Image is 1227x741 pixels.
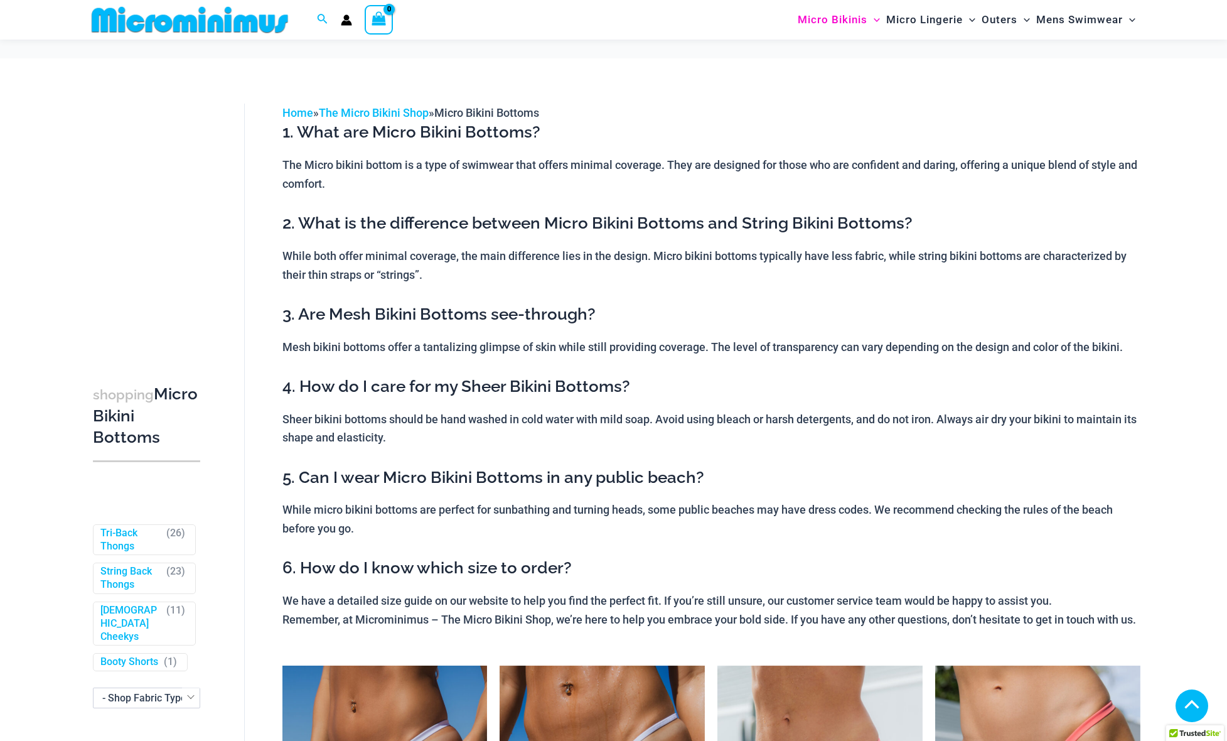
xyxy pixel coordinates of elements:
a: Search icon link [317,12,328,28]
p: We have a detailed size guide on our website to help you find the perfect fit. If you’re still un... [282,592,1140,629]
h3: 5. Can I wear Micro Bikini Bottoms in any public beach? [282,467,1140,489]
span: Micro Lingerie [886,4,963,36]
a: OutersMenu ToggleMenu Toggle [978,4,1033,36]
p: While micro bikini bottoms are perfect for sunbathing and turning heads, some public beaches may ... [282,500,1140,538]
span: Micro Bikini Bottoms [434,106,539,119]
a: Tri-Back Thongs [100,527,161,553]
a: Micro BikinisMenu ToggleMenu Toggle [795,4,883,36]
a: The Micro Bikini Shop [319,106,429,119]
h3: 6. How do I know which size to order? [282,558,1140,579]
span: Menu Toggle [867,4,880,36]
h3: Micro Bikini Bottoms [93,384,200,448]
span: - Shop Fabric Type [102,692,186,704]
h3: 2. What is the difference between Micro Bikini Bottoms and String Bikini Bottoms? [282,213,1140,234]
h3: 3. Are Mesh Bikini Bottoms see-through? [282,304,1140,325]
a: Account icon link [341,14,352,26]
span: shopping [93,387,154,403]
span: Mens Swimwear [1036,4,1123,36]
a: [DEMOGRAPHIC_DATA] Cheekys [100,604,161,643]
span: Menu Toggle [1017,4,1030,36]
span: ( ) [166,565,185,592]
span: ( ) [166,527,185,553]
span: Menu Toggle [963,4,975,36]
h3: 1. What are Micro Bikini Bottoms? [282,122,1140,143]
iframe: TrustedSite Certified [93,94,206,345]
span: 26 [170,527,181,539]
span: Micro Bikinis [798,4,867,36]
span: Menu Toggle [1123,4,1135,36]
span: 1 [168,656,173,668]
span: » » [282,106,539,119]
span: 11 [170,604,181,616]
span: ( ) [164,656,177,669]
span: ( ) [166,604,185,643]
a: View Shopping Cart, empty [365,5,394,34]
span: - Shop Fabric Type [93,688,200,708]
h3: 4. How do I care for my Sheer Bikini Bottoms? [282,376,1140,398]
nav: Site Navigation [793,2,1141,38]
span: - Shop Fabric Type [94,688,200,708]
a: Mens SwimwearMenu ToggleMenu Toggle [1033,4,1139,36]
img: MM SHOP LOGO FLAT [87,6,293,34]
a: Micro LingerieMenu ToggleMenu Toggle [883,4,978,36]
a: Booty Shorts [100,656,158,669]
p: Mesh bikini bottoms offer a tantalizing glimpse of skin while still providing coverage. The level... [282,338,1140,357]
p: While both offer minimal coverage, the main difference lies in the design. Micro bikini bottoms t... [282,247,1140,284]
span: Outers [982,4,1017,36]
a: String Back Thongs [100,565,161,592]
span: 23 [170,565,181,577]
p: Sheer bikini bottoms should be hand washed in cold water with mild soap. Avoid using bleach or ha... [282,410,1140,447]
p: The Micro bikini bottom is a type of swimwear that offers minimal coverage. They are designed for... [282,156,1140,193]
a: Home [282,106,313,119]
